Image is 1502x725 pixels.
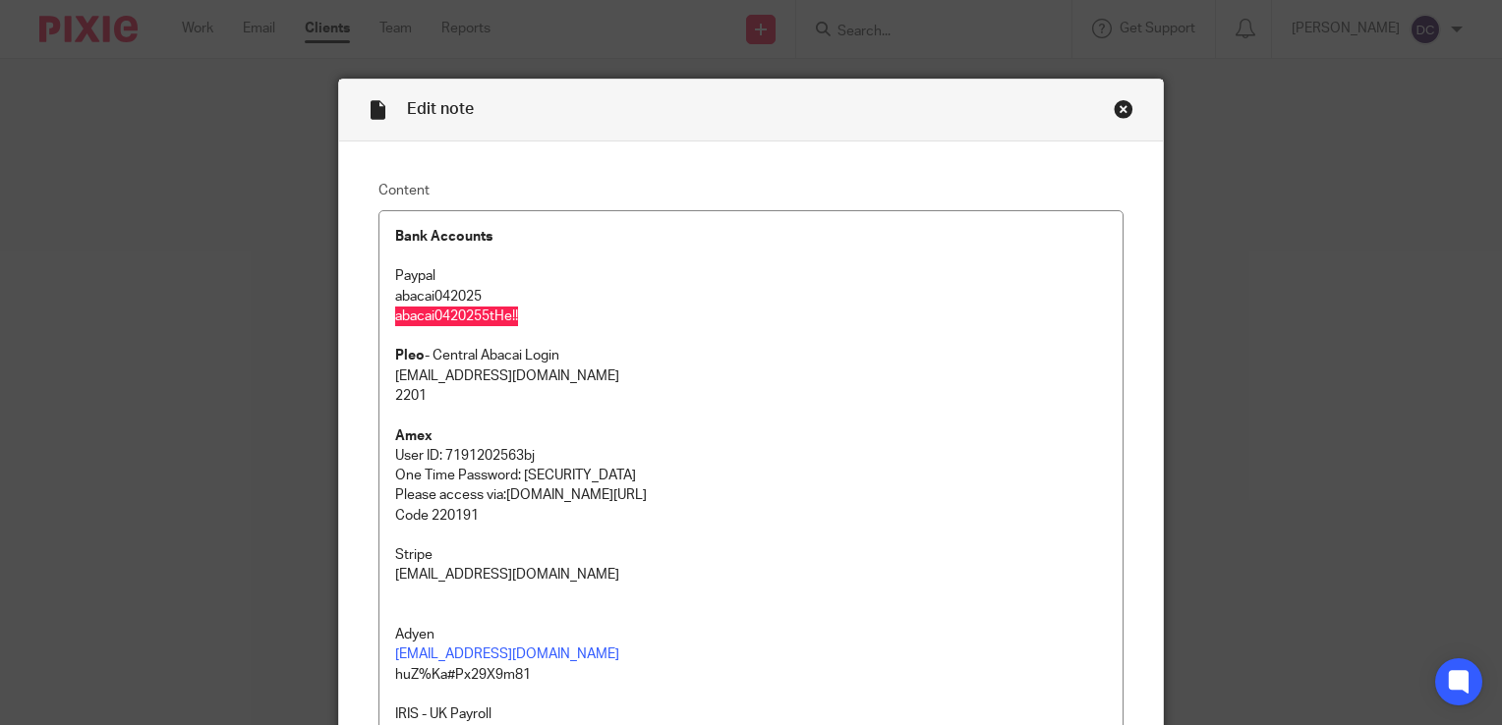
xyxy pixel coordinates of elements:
[395,625,1107,644] p: Adyen
[395,429,433,443] strong: Amex
[395,366,1107,386] p: [EMAIL_ADDRESS][DOMAIN_NAME]
[395,346,1107,365] p: - Central Abacai Login
[395,647,619,661] a: [EMAIL_ADDRESS][DOMAIN_NAME]
[395,349,425,362] strong: Pleo
[395,485,1107,505] p: Please access via:[DOMAIN_NAME][URL]
[395,446,1107,466] p: User ID: 7191202563bj
[1114,99,1133,119] div: Close this dialog window
[395,704,1107,724] p: IRIS - UK Payroll
[395,386,1107,406] p: 2201
[395,565,1107,585] p: [EMAIL_ADDRESS][DOMAIN_NAME]
[395,665,1107,685] p: huZ%Ka#Px29X9m81
[395,466,1107,485] p: One Time Password: [SECURITY_DATA]
[378,181,1124,200] label: Content
[407,101,474,117] span: Edit note
[395,287,1107,307] p: abacai042025
[395,545,1107,565] p: Stripe
[395,230,492,244] strong: Bank Accounts
[395,307,1107,326] p: abacai0420255tHe!!
[395,506,1107,526] p: Code 220191
[395,266,1107,286] p: Paypal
